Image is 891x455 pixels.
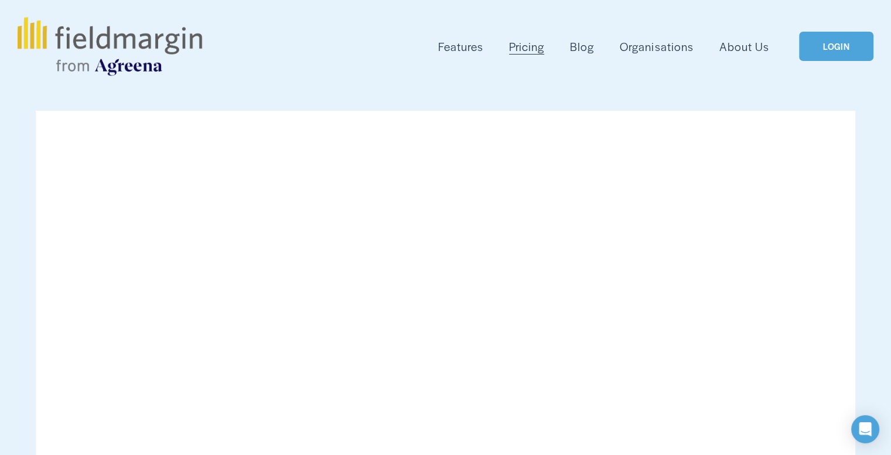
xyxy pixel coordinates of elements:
a: folder dropdown [438,37,483,56]
span: Features [438,38,483,55]
img: fieldmargin.com [18,17,202,76]
a: Blog [570,37,594,56]
a: Organisations [620,37,693,56]
a: LOGIN [799,32,873,62]
a: About Us [719,37,769,56]
div: Open Intercom Messenger [851,415,879,443]
a: Pricing [509,37,544,56]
